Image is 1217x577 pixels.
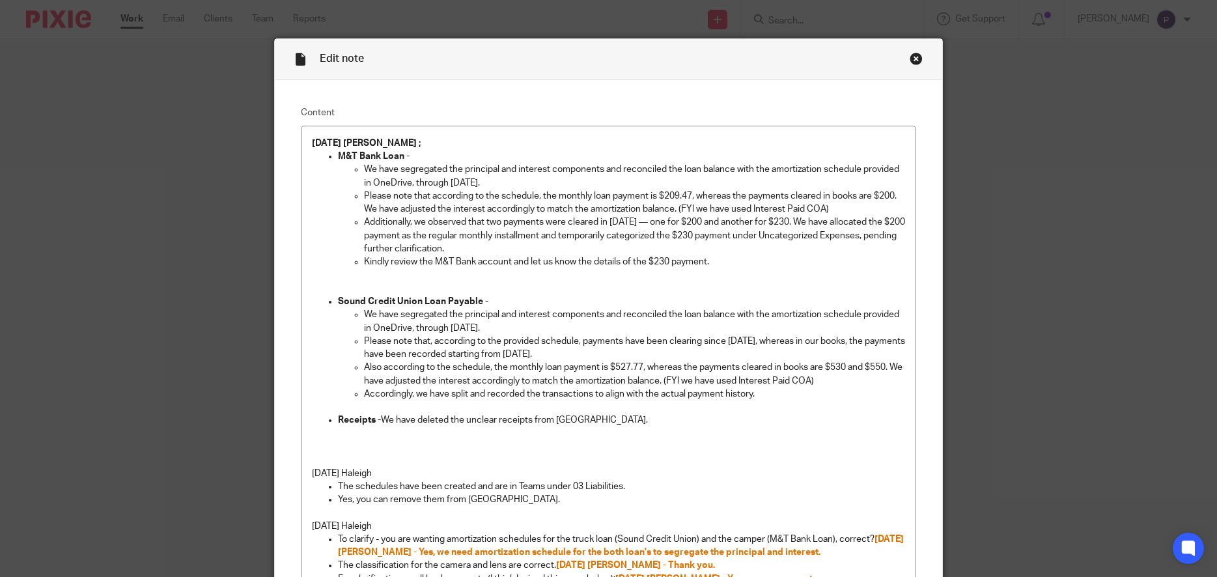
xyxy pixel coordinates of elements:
p: Yes, you can remove them from [GEOGRAPHIC_DATA]. [338,493,906,506]
p: The classification for the camera and lens are correct. [338,559,906,572]
strong: Receipts - [338,415,381,425]
span: Edit note [320,53,364,64]
p: Kindly review the M&T Bank account and let us know the details of the $230 payment. [364,255,906,268]
p: Please note that, according to the provided schedule, payments have been clearing since [DATE], w... [364,335,906,361]
strong: Sound Credit Union Loan Payable - [338,297,488,306]
div: Close this dialog window [910,52,923,65]
p: Additionally, we observed that two payments were cleared in [DATE] — one for $200 and another for... [364,216,906,255]
span: [DATE] [PERSON_NAME] - Thank you. [556,561,715,570]
p: We have segregated the principal and interest components and reconciled the loan balance with the... [364,163,906,190]
p: Please note that according to the schedule, the monthly loan payment is $209.47, whereas the paym... [364,190,906,216]
p: Accordingly, we have split and recorded the transactions to align with the actual payment history. [364,387,906,401]
p: We have deleted the unclear receipts from [GEOGRAPHIC_DATA]. [338,414,906,427]
strong: M&T Bank Loan - [338,152,410,161]
p: We have segregated the principal and interest components and reconciled the loan balance with the... [364,308,906,335]
p: To clarify - you are wanting amortization schedules for the truck loan (Sound Credit Union) and t... [338,533,906,559]
p: The schedules have been created and are in Teams under 03 Liabilities. [338,480,906,493]
label: Content [301,106,917,119]
p: [DATE] Haleigh [312,520,906,533]
p: Also according to the schedule, the monthly loan payment is $527.77, whereas the payments cleared... [364,361,906,387]
p: [DATE] Haleigh [312,467,906,480]
strong: [DATE] [PERSON_NAME] ; [312,139,421,148]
